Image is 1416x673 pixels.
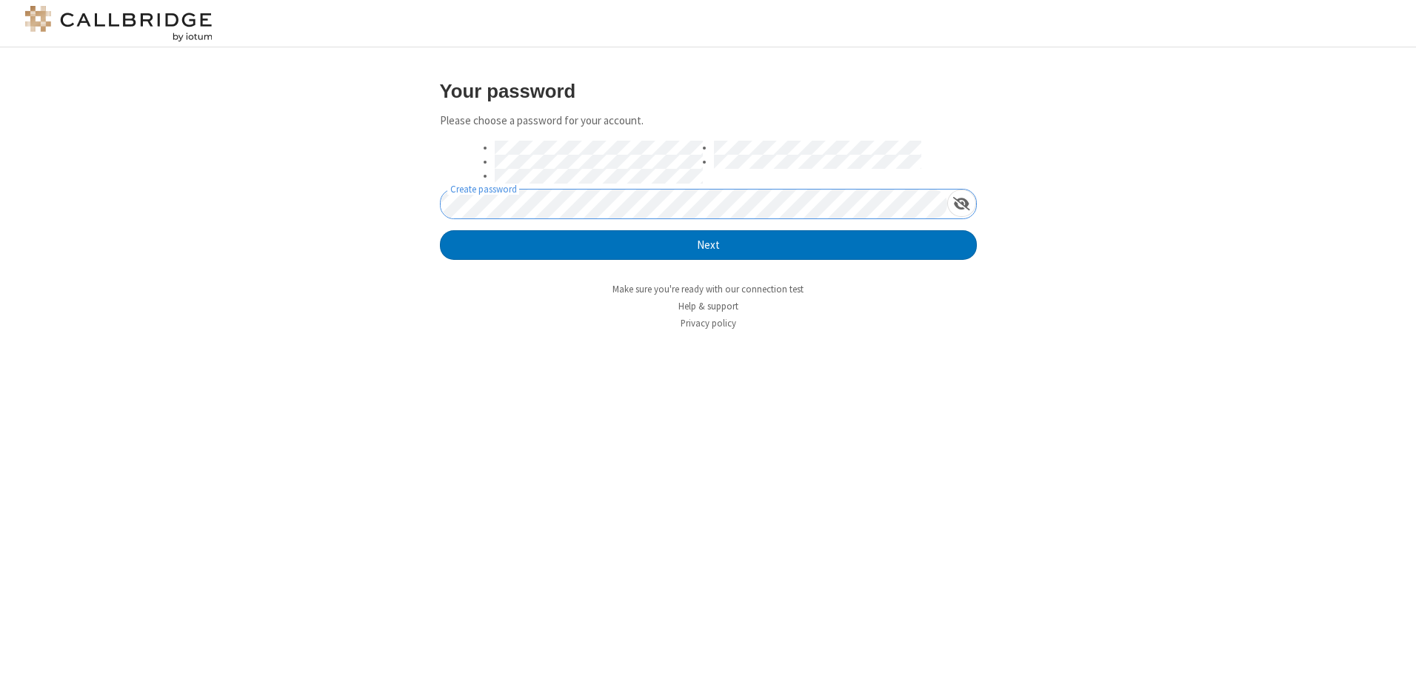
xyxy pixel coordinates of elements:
h3: Your password [440,81,977,101]
a: Make sure you're ready with our connection test [612,283,804,295]
a: Help & support [678,300,738,312]
p: Please choose a password for your account. [440,113,977,130]
button: Next [440,230,977,260]
img: logo@2x.png [22,6,215,41]
a: Privacy policy [681,317,736,329]
input: Create password [441,190,947,218]
div: Show password [947,190,976,217]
